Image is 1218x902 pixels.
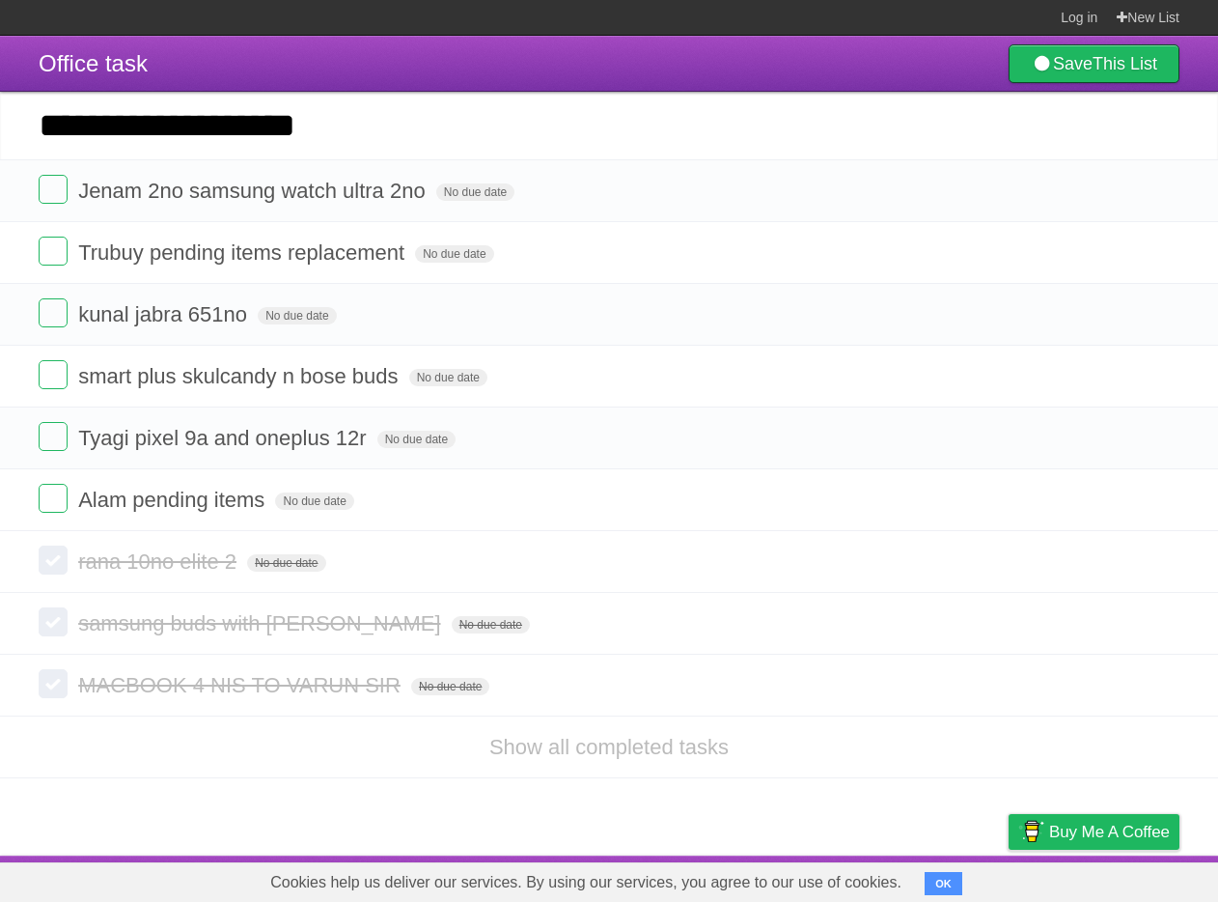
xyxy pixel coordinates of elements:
[377,431,456,448] span: No due date
[78,673,405,697] span: MACBOOK 4 NIS TO VARUN SIR
[78,488,269,512] span: Alam pending items
[39,175,68,204] label: Done
[752,860,792,897] a: About
[1093,54,1157,73] b: This List
[78,611,445,635] span: samsung buds with [PERSON_NAME]
[39,669,68,698] label: Done
[436,183,514,201] span: No due date
[1049,815,1170,849] span: Buy me a coffee
[489,735,729,759] a: Show all completed tasks
[39,50,148,76] span: Office task
[78,364,402,388] span: smart plus skulcandy n bose buds
[925,872,962,895] button: OK
[39,607,68,636] label: Done
[78,302,252,326] span: kunal jabra 651no
[409,369,487,386] span: No due date
[78,179,430,203] span: Jenam 2no samsung watch ultra 2no
[78,426,371,450] span: Tyagi pixel 9a and oneplus 12r
[251,863,921,902] span: Cookies help us deliver our services. By using our services, you agree to our use of cookies.
[39,360,68,389] label: Done
[247,554,325,572] span: No due date
[78,240,409,265] span: Trubuy pending items replacement
[78,550,241,574] span: rana 10no elite 2
[39,546,68,575] label: Done
[415,245,493,263] span: No due date
[918,860,960,897] a: Terms
[1009,44,1179,83] a: SaveThis List
[39,484,68,513] label: Done
[39,298,68,327] label: Done
[39,422,68,451] label: Done
[1018,815,1044,848] img: Buy me a coffee
[452,616,530,634] span: No due date
[1058,860,1179,897] a: Suggest a feature
[275,493,353,510] span: No due date
[39,237,68,266] label: Done
[816,860,894,897] a: Developers
[983,860,1034,897] a: Privacy
[1009,814,1179,850] a: Buy me a coffee
[411,678,489,695] span: No due date
[258,307,336,324] span: No due date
